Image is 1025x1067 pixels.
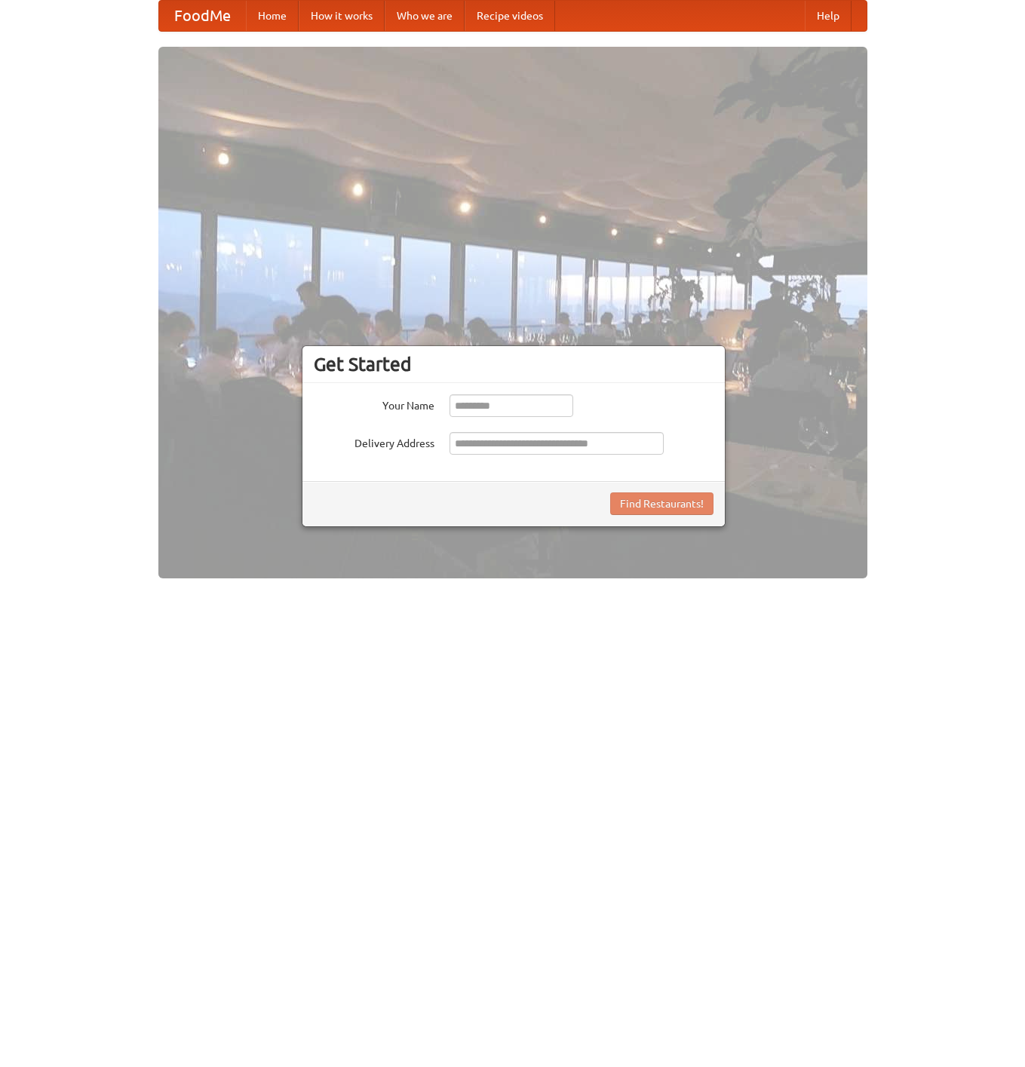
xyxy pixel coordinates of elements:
[314,394,434,413] label: Your Name
[314,432,434,451] label: Delivery Address
[314,353,714,376] h3: Get Started
[385,1,465,31] a: Who we are
[610,492,714,515] button: Find Restaurants!
[805,1,852,31] a: Help
[299,1,385,31] a: How it works
[465,1,555,31] a: Recipe videos
[246,1,299,31] a: Home
[159,1,246,31] a: FoodMe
